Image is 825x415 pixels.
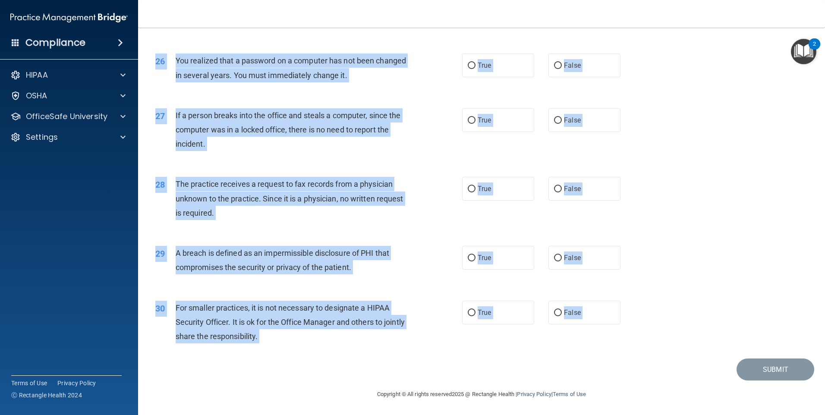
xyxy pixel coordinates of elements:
[155,111,165,121] span: 27
[10,70,126,80] a: HIPAA
[155,303,165,314] span: 30
[468,310,475,316] input: True
[176,111,401,148] span: If a person breaks into the office and steals a computer, since the computer was in a locked offi...
[737,358,814,380] button: Submit
[155,179,165,190] span: 28
[57,379,96,387] a: Privacy Policy
[478,61,491,69] span: True
[478,116,491,124] span: True
[564,254,581,262] span: False
[10,132,126,142] a: Settings
[791,39,816,64] button: Open Resource Center, 2 new notifications
[176,248,389,272] span: A breach is defined as an impermissible disclosure of PHI that compromises the security or privac...
[554,186,562,192] input: False
[564,61,581,69] span: False
[468,186,475,192] input: True
[517,391,551,397] a: Privacy Policy
[478,185,491,193] span: True
[10,91,126,101] a: OSHA
[468,63,475,69] input: True
[478,308,491,317] span: True
[564,185,581,193] span: False
[468,255,475,261] input: True
[155,56,165,66] span: 26
[782,355,815,388] iframe: Drift Widget Chat Controller
[176,303,405,341] span: For smaller practices, it is not necessary to designate a HIPAA Security Officer. It is ok for th...
[554,117,562,124] input: False
[26,111,107,122] p: OfficeSafe University
[26,70,48,80] p: HIPAA
[813,44,816,55] div: 2
[26,132,58,142] p: Settings
[10,111,126,122] a: OfficeSafe University
[11,391,82,399] span: Ⓒ Rectangle Health 2024
[468,117,475,124] input: True
[553,391,586,397] a: Terms of Use
[564,116,581,124] span: False
[10,9,128,26] img: PMB logo
[176,56,406,79] span: You realized that a password on a computer has not been changed in several years. You must immedi...
[564,308,581,317] span: False
[25,37,85,49] h4: Compliance
[478,254,491,262] span: True
[26,91,47,101] p: OSHA
[554,255,562,261] input: False
[155,248,165,259] span: 29
[554,63,562,69] input: False
[554,310,562,316] input: False
[11,379,47,387] a: Terms of Use
[324,380,639,408] div: Copyright © All rights reserved 2025 @ Rectangle Health | |
[176,179,403,217] span: The practice receives a request to fax records from a physician unknown to the practice. Since it...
